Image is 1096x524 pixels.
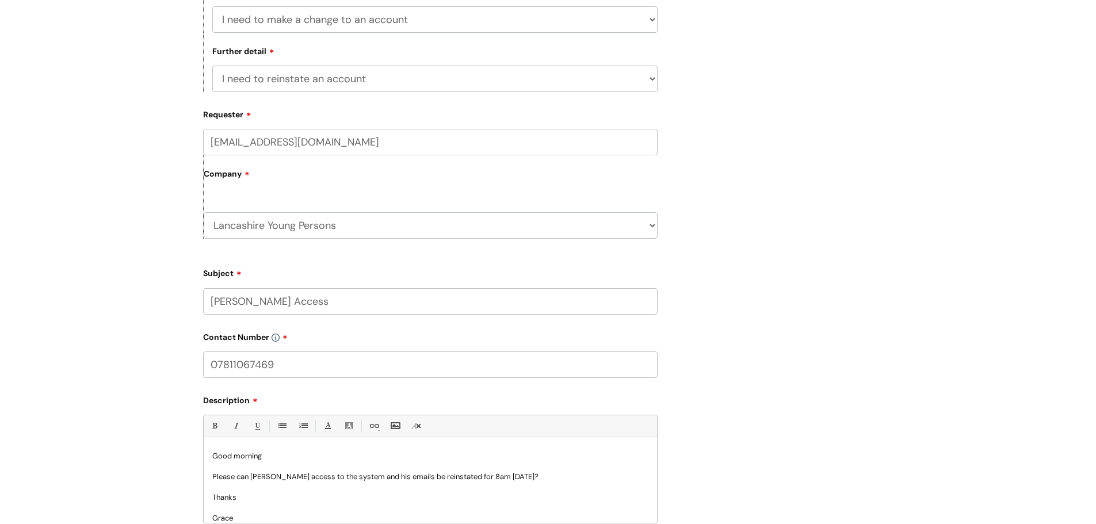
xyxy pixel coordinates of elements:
img: info-icon.svg [272,334,280,342]
a: Link [366,419,381,433]
a: Underline(Ctrl-U) [250,419,264,433]
label: Company [204,165,658,191]
label: Further detail [212,45,274,56]
a: Bold (Ctrl-B) [207,419,222,433]
a: Remove formatting (Ctrl-\) [409,419,423,433]
a: • Unordered List (Ctrl-Shift-7) [274,419,289,433]
label: Subject [203,265,658,278]
a: Font Color [320,419,335,433]
label: Contact Number [203,328,658,342]
p: Thanks [212,492,648,503]
input: Email [203,129,658,155]
label: Description [203,392,658,406]
a: Insert Image... [388,419,402,433]
a: Back Color [342,419,356,433]
p: Good morning [212,451,648,461]
p: Grace [212,513,648,523]
a: Italic (Ctrl-I) [228,419,243,433]
p: Please can [PERSON_NAME] access to the system and his emails be reinstated for 8am [DATE]? [212,472,648,482]
a: 1. Ordered List (Ctrl-Shift-8) [296,419,310,433]
label: Requester [203,106,658,120]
